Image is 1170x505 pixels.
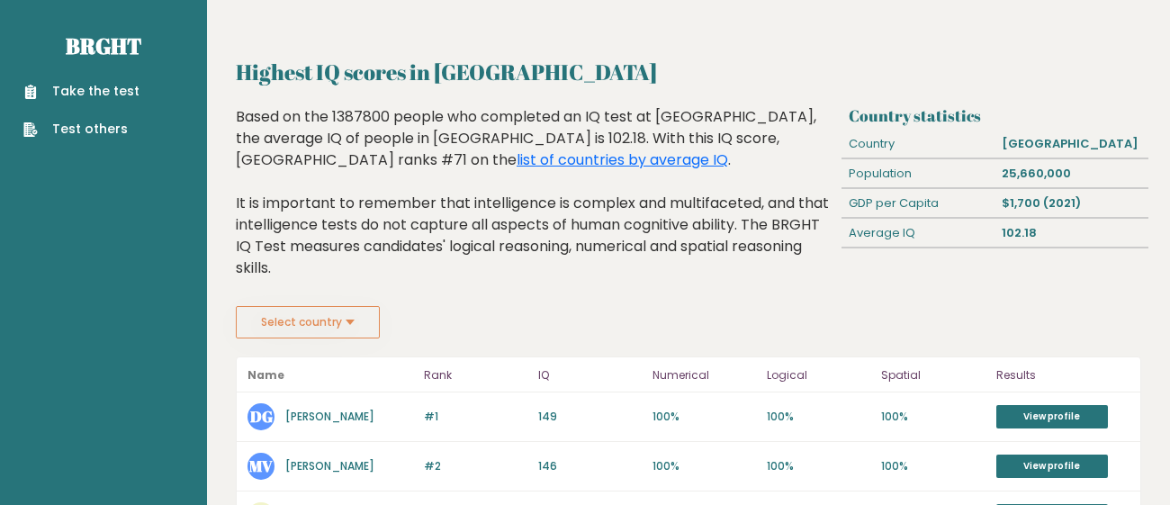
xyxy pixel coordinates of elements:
b: Name [247,367,284,383]
p: 100% [767,409,870,425]
button: Select country [236,306,380,338]
h3: Country statistics [849,106,1141,125]
a: Test others [23,120,139,139]
p: IQ [538,365,642,386]
p: Numerical [652,365,756,386]
h2: Highest IQ scores in [GEOGRAPHIC_DATA] [236,56,1141,88]
p: 100% [652,458,756,474]
text: MV [249,455,273,476]
p: 100% [881,409,985,425]
p: 146 [538,458,642,474]
div: 25,660,000 [994,159,1147,188]
p: #2 [424,458,527,474]
div: Based on the 1387800 people who completed an IQ test at [GEOGRAPHIC_DATA], the average IQ of peop... [236,106,835,306]
a: [PERSON_NAME] [285,409,374,424]
div: Average IQ [841,219,994,248]
div: [GEOGRAPHIC_DATA] [994,130,1147,158]
p: #1 [424,409,527,425]
a: Take the test [23,82,139,101]
p: Spatial [881,365,985,386]
a: list of countries by average IQ [517,149,728,170]
a: Brght [66,32,141,60]
p: Logical [767,365,870,386]
p: Results [996,365,1129,386]
p: 100% [881,458,985,474]
text: DG [250,406,273,427]
a: View profile [996,455,1108,478]
div: GDP per Capita [841,189,994,218]
a: View profile [996,405,1108,428]
a: [PERSON_NAME] [285,458,374,473]
div: Population [841,159,994,188]
div: $1,700 (2021) [994,189,1147,218]
p: Rank [424,365,527,386]
div: 102.18 [994,219,1147,248]
p: 100% [652,409,756,425]
p: 149 [538,409,642,425]
div: Country [841,130,994,158]
p: 100% [767,458,870,474]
